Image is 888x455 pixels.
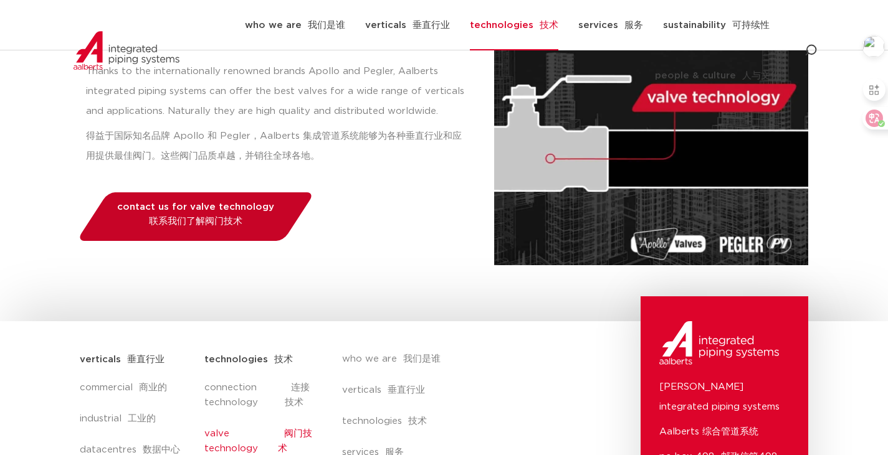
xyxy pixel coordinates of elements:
[742,71,780,80] font: 人与文化
[86,62,469,171] p: Thanks to the internationally renowned brands Apollo and Pegler, Aalberts integrated piping syste...
[204,350,293,370] h5: technologies
[128,414,156,423] font: 工业的
[127,355,165,364] font: 垂直行业
[342,344,570,375] a: who we are 我们是谁
[80,403,193,434] a: industrial 工业的
[274,355,293,364] font: 技术
[278,429,312,453] font: 阀门技术
[342,375,570,406] a: verticals 垂直行业
[139,383,167,392] font: 商业的
[342,406,570,437] a: technologies 技术
[76,192,315,241] a: contact us for valve technology联系我们了解阀门技术
[80,372,193,403] a: commercial 商业的
[655,50,780,101] a: people & culture 人与文化
[149,217,242,226] font: 联系我们了解阀门技术
[86,131,462,161] font: 得益于国际知名品牌 Apollo 和 Pegler，Aalberts 集成管道系统能够为各种垂直行业和应用提供最佳阀门。这些阀门品质卓越，并销往全球各地。
[732,21,770,30] font: 可持续性
[80,350,165,370] h5: verticals
[540,21,558,30] font: 技术
[285,383,310,407] font: 连接技术
[403,354,441,364] font: 我们是谁
[413,21,450,30] font: 垂直行业
[308,21,345,30] font: 我们是谁
[117,202,274,231] span: contact us for valve technology
[624,21,643,30] font: 服务
[408,416,427,426] font: 技术
[143,445,180,454] font: 数据中心
[204,372,317,418] a: connection technology 连接技术
[659,427,758,436] font: Aalberts 综合管道系统
[388,385,425,395] font: 垂直行业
